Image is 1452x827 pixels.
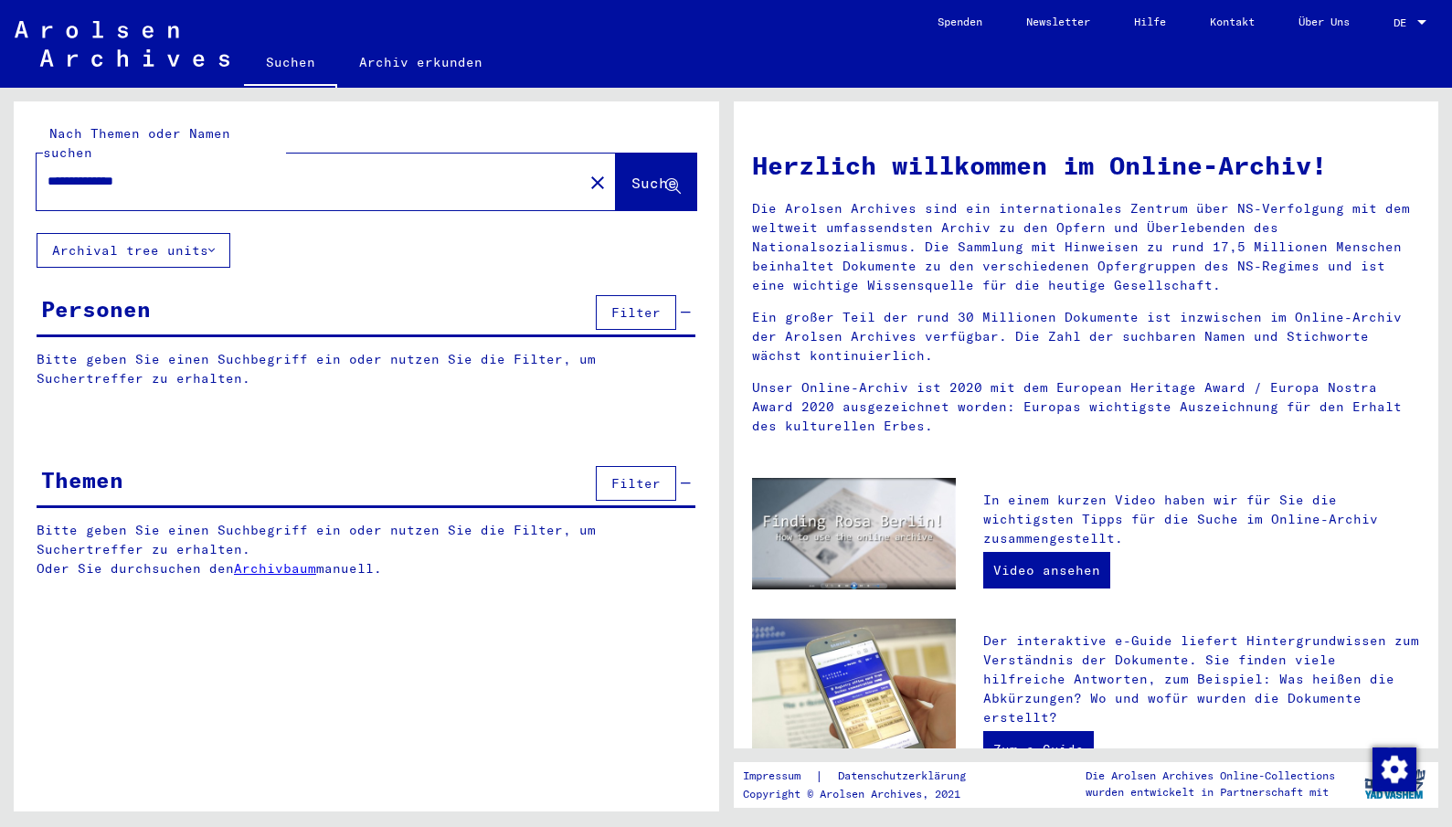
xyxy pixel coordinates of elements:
[743,767,815,786] a: Impressum
[596,466,676,501] button: Filter
[983,631,1420,727] p: Der interaktive e-Guide liefert Hintergrundwissen zum Verständnis der Dokumente. Sie finden viele...
[1373,747,1416,791] img: Zustimmung ändern
[752,619,957,756] img: eguide.jpg
[1086,784,1335,800] p: wurden entwickelt in Partnerschaft mit
[43,125,230,161] mat-label: Nach Themen oder Namen suchen
[596,295,676,330] button: Filter
[631,174,677,192] span: Suche
[752,478,957,589] img: video.jpg
[1086,768,1335,784] p: Die Arolsen Archives Online-Collections
[37,521,696,578] p: Bitte geben Sie einen Suchbegriff ein oder nutzen Sie die Filter, um Suchertreffer zu erhalten. O...
[1361,761,1429,807] img: yv_logo.png
[983,731,1094,768] a: Zum e-Guide
[752,308,1421,366] p: Ein großer Teil der rund 30 Millionen Dokumente ist inzwischen im Online-Archiv der Arolsen Archi...
[983,491,1420,548] p: In einem kurzen Video haben wir für Sie die wichtigsten Tipps für die Suche im Online-Archiv zusa...
[983,552,1110,588] a: Video ansehen
[234,560,316,577] a: Archivbaum
[611,475,661,492] span: Filter
[743,767,988,786] div: |
[244,40,337,88] a: Suchen
[823,767,988,786] a: Datenschutzerklärung
[37,233,230,268] button: Archival tree units
[579,164,616,200] button: Clear
[611,304,661,321] span: Filter
[616,154,696,210] button: Suche
[752,199,1421,295] p: Die Arolsen Archives sind ein internationales Zentrum über NS-Verfolgung mit dem weltweit umfasse...
[337,40,504,84] a: Archiv erkunden
[587,172,609,194] mat-icon: close
[752,378,1421,436] p: Unser Online-Archiv ist 2020 mit dem European Heritage Award / Europa Nostra Award 2020 ausgezeic...
[41,292,151,325] div: Personen
[752,146,1421,185] h1: Herzlich willkommen im Online-Archiv!
[743,786,988,802] p: Copyright © Arolsen Archives, 2021
[1394,16,1414,29] span: DE
[15,21,229,67] img: Arolsen_neg.svg
[41,463,123,496] div: Themen
[37,350,695,388] p: Bitte geben Sie einen Suchbegriff ein oder nutzen Sie die Filter, um Suchertreffer zu erhalten.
